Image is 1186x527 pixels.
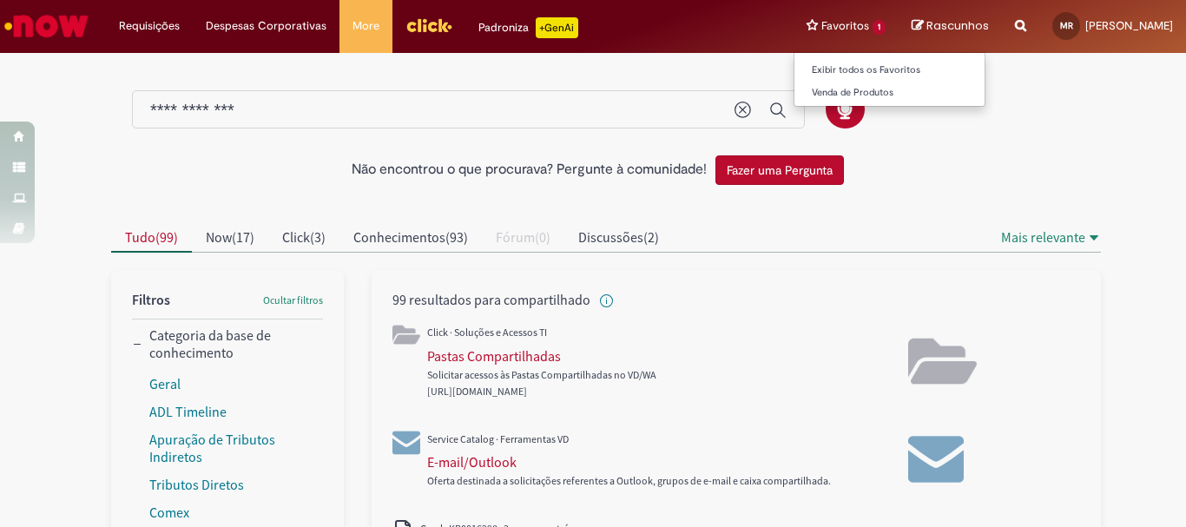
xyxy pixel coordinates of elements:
[119,17,180,35] span: Requisições
[794,83,985,102] a: Venda de Produtos
[821,17,869,35] span: Favoritos
[873,20,886,35] span: 1
[2,9,91,43] img: ServiceNow
[352,162,707,178] h2: Não encontrou o que procurava? Pergunte à comunidade!
[536,17,578,38] p: +GenAi
[794,61,985,80] a: Exibir todos os Favoritos
[478,17,578,38] div: Padroniza
[1060,20,1073,31] span: MR
[1085,18,1173,33] span: [PERSON_NAME]
[912,18,989,35] a: Rascunhos
[794,52,985,107] ul: Favoritos
[206,17,326,35] span: Despesas Corporativas
[353,17,379,35] span: More
[405,12,452,38] img: click_logo_yellow_360x200.png
[926,17,989,34] span: Rascunhos
[715,155,844,185] button: Fazer uma Pergunta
